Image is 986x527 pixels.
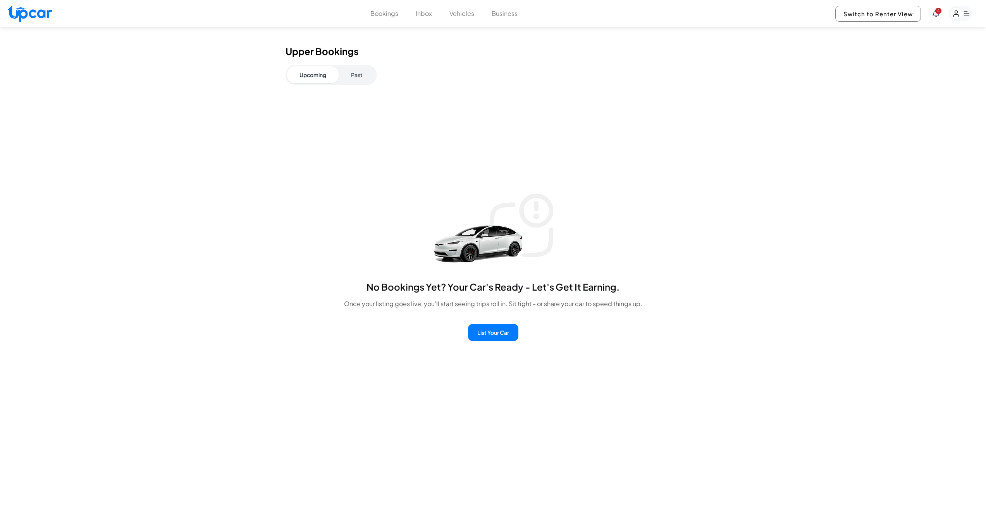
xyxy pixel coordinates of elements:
button: Upcoming [287,66,339,83]
span: You have new notifications [935,8,941,14]
button: Vehicles [449,9,474,18]
img: booking [429,190,557,271]
button: Past [339,66,375,83]
p: Once your listing goes live, you'll start seeing trips roll in. Sit tight - or share your car to ... [344,299,642,308]
button: Business [492,9,518,18]
img: Upcar Logo [8,5,52,22]
button: List Your Car [468,324,518,341]
h1: No Bookings Yet? Your Car's Ready - Let's Get It Earning. [344,281,642,293]
button: Bookings [370,9,398,18]
h1: Upper Bookings [286,46,701,57]
button: Inbox [416,9,432,18]
button: Switch to Renter View [835,6,921,22]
